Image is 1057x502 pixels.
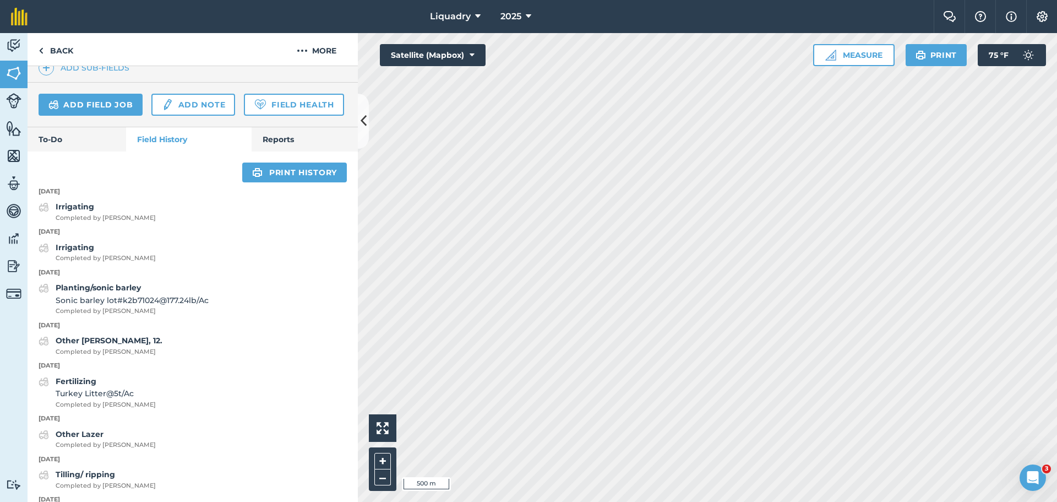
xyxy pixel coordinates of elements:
[39,428,49,441] img: svg+xml;base64,PD94bWwgdmVyc2lvbj0iMS4wIiBlbmNvZGluZz0idXRmLTgiPz4KPCEtLSBHZW5lcmF0b3I6IEFkb2JlIE...
[42,61,50,74] img: svg+xml;base64,PHN2ZyB4bWxucz0iaHR0cDovL3d3dy53My5vcmcvMjAwMC9zdmciIHdpZHRoPSIxNCIgaGVpZ2h0PSIyNC...
[6,230,21,247] img: svg+xml;base64,PD94bWwgdmVyc2lvbj0iMS4wIiBlbmNvZGluZz0idXRmLTgiPz4KPCEtLSBHZW5lcmF0b3I6IEFkb2JlIE...
[48,98,59,111] img: svg+xml;base64,PD94bWwgdmVyc2lvbj0iMS4wIiBlbmNvZGluZz0idXRmLTgiPz4KPCEtLSBHZW5lcmF0b3I6IEFkb2JlIE...
[6,37,21,54] img: svg+xml;base64,PD94bWwgdmVyc2lvbj0iMS4wIiBlbmNvZGluZz0idXRmLTgiPz4KPCEtLSBHZW5lcmF0b3I6IEFkb2JlIE...
[6,120,21,137] img: svg+xml;base64,PHN2ZyB4bWxucz0iaHR0cDovL3d3dy53My5vcmcvMjAwMC9zdmciIHdpZHRoPSI1NiIgaGVpZ2h0PSI2MC...
[56,283,141,293] strong: Planting/sonic barley
[28,268,358,278] p: [DATE]
[11,8,28,25] img: fieldmargin Logo
[252,127,358,152] a: Reports
[56,294,209,306] span: Sonic barley lot#k2b71024 @ 177.24 lb / Ac
[56,387,156,400] span: Turkey Litter @ 5 t / Ac
[6,148,21,164] img: svg+xml;base64,PHN2ZyB4bWxucz0iaHR0cDovL3d3dy53My5vcmcvMjAwMC9zdmciIHdpZHRoPSI1NiIgaGVpZ2h0PSI2MC...
[39,241,49,255] img: svg+xml;base64,PD94bWwgdmVyc2lvbj0iMS4wIiBlbmNvZGluZz0idXRmLTgiPz4KPCEtLSBHZW5lcmF0b3I6IEFkb2JlIE...
[39,44,43,57] img: svg+xml;base64,PHN2ZyB4bWxucz0iaHR0cDovL3d3dy53My5vcmcvMjAwMC9zdmciIHdpZHRoPSI5IiBoZWlnaHQ9IjI0Ii...
[906,44,967,66] button: Print
[39,60,134,75] a: Add sub-fields
[39,94,143,116] a: Add field job
[374,453,391,469] button: +
[6,65,21,82] img: svg+xml;base64,PHN2ZyB4bWxucz0iaHR0cDovL3d3dy53My5vcmcvMjAwMC9zdmciIHdpZHRoPSI1NiIgaGVpZ2h0PSI2MC...
[1020,465,1046,491] iframe: Intercom live chat
[39,428,156,450] a: Other LazerCompleted by [PERSON_NAME]
[28,414,358,424] p: [DATE]
[6,93,21,109] img: svg+xml;base64,PD94bWwgdmVyc2lvbj0iMS4wIiBlbmNvZGluZz0idXRmLTgiPz4KPCEtLSBHZW5lcmF0b3I6IEFkb2JlIE...
[39,334,49,348] img: svg+xml;base64,PD94bWwgdmVyc2lvbj0iMS4wIiBlbmNvZGluZz0idXRmLTgiPz4KPCEtLSBHZW5lcmF0b3I6IEFkb2JlIE...
[380,44,486,66] button: Satellite (Mapbox)
[39,201,156,223] a: IrrigatingCompleted by [PERSON_NAME]
[978,44,1046,66] button: 75 °F
[126,127,251,152] a: Field History
[943,11,956,22] img: Two speech bubbles overlapping with the left bubble in the forefront
[56,336,162,346] strong: Other [PERSON_NAME], 12.
[1036,11,1049,22] img: A cog icon
[275,33,358,66] button: More
[56,306,209,316] span: Completed by [PERSON_NAME]
[974,11,987,22] img: A question mark icon
[56,347,162,357] span: Completed by [PERSON_NAME]
[39,375,156,409] a: FertilizingTurkey Litter@5t/AcCompleted by [PERSON_NAME]
[39,282,209,316] a: Planting/sonic barleySonic barley lot#k2b71024@177.24lb/AcCompleted by [PERSON_NAME]
[56,376,96,386] strong: Fertilizing
[28,321,358,331] p: [DATE]
[39,241,156,263] a: IrrigatingCompleted by [PERSON_NAME]
[28,455,358,465] p: [DATE]
[28,227,358,237] p: [DATE]
[297,44,308,57] img: svg+xml;base64,PHN2ZyB4bWxucz0iaHR0cDovL3d3dy53My5vcmcvMjAwMC9zdmciIHdpZHRoPSIyMCIgaGVpZ2h0PSIyNC...
[500,10,521,23] span: 2025
[6,203,21,219] img: svg+xml;base64,PD94bWwgdmVyc2lvbj0iMS4wIiBlbmNvZGluZz0idXRmLTgiPz4KPCEtLSBHZW5lcmF0b3I6IEFkb2JlIE...
[56,400,156,410] span: Completed by [PERSON_NAME]
[6,286,21,301] img: svg+xml;base64,PD94bWwgdmVyc2lvbj0iMS4wIiBlbmNvZGluZz0idXRmLTgiPz4KPCEtLSBHZW5lcmF0b3I6IEFkb2JlIE...
[56,242,94,252] strong: Irrigating
[28,361,358,371] p: [DATE]
[56,469,115,479] strong: Tilling/ ripping
[28,33,84,66] a: Back
[1006,10,1017,23] img: svg+xml;base64,PHN2ZyB4bWxucz0iaHR0cDovL3d3dy53My5vcmcvMjAwMC9zdmciIHdpZHRoPSIxNyIgaGVpZ2h0PSIxNy...
[374,469,391,485] button: –
[56,429,103,439] strong: Other Lazer
[430,10,471,23] span: Liquadry
[39,201,49,214] img: svg+xml;base64,PD94bWwgdmVyc2lvbj0iMS4wIiBlbmNvZGluZz0idXRmLTgiPz4KPCEtLSBHZW5lcmF0b3I6IEFkb2JlIE...
[39,375,49,388] img: svg+xml;base64,PD94bWwgdmVyc2lvbj0iMS4wIiBlbmNvZGluZz0idXRmLTgiPz4KPCEtLSBHZW5lcmF0b3I6IEFkb2JlIE...
[252,166,263,179] img: svg+xml;base64,PHN2ZyB4bWxucz0iaHR0cDovL3d3dy53My5vcmcvMjAwMC9zdmciIHdpZHRoPSIxOSIgaGVpZ2h0PSIyNC...
[28,187,358,197] p: [DATE]
[1017,44,1039,66] img: svg+xml;base64,PD94bWwgdmVyc2lvbj0iMS4wIiBlbmNvZGluZz0idXRmLTgiPz4KPCEtLSBHZW5lcmF0b3I6IEFkb2JlIE...
[6,175,21,192] img: svg+xml;base64,PD94bWwgdmVyc2lvbj0iMS4wIiBlbmNvZGluZz0idXRmLTgiPz4KPCEtLSBHZW5lcmF0b3I6IEFkb2JlIE...
[989,44,1009,66] span: 75 ° F
[244,94,344,116] a: Field Health
[813,44,895,66] button: Measure
[56,440,156,450] span: Completed by [PERSON_NAME]
[39,334,162,357] a: Other [PERSON_NAME], 12.Completed by [PERSON_NAME]
[56,202,94,212] strong: Irrigating
[39,282,49,295] img: svg+xml;base64,PD94bWwgdmVyc2lvbj0iMS4wIiBlbmNvZGluZz0idXRmLTgiPz4KPCEtLSBHZW5lcmF0b3I6IEFkb2JlIE...
[6,479,21,490] img: svg+xml;base64,PD94bWwgdmVyc2lvbj0iMS4wIiBlbmNvZGluZz0idXRmLTgiPz4KPCEtLSBHZW5lcmF0b3I6IEFkb2JlIE...
[39,468,49,482] img: svg+xml;base64,PD94bWwgdmVyc2lvbj0iMS4wIiBlbmNvZGluZz0idXRmLTgiPz4KPCEtLSBHZW5lcmF0b3I6IEFkb2JlIE...
[377,422,389,434] img: Four arrows, one pointing top left, one top right, one bottom right and the last bottom left
[6,258,21,274] img: svg+xml;base64,PD94bWwgdmVyc2lvbj0iMS4wIiBlbmNvZGluZz0idXRmLTgiPz4KPCEtLSBHZW5lcmF0b3I6IEFkb2JlIE...
[56,481,156,491] span: Completed by [PERSON_NAME]
[56,253,156,263] span: Completed by [PERSON_NAME]
[39,468,156,490] a: Tilling/ rippingCompleted by [PERSON_NAME]
[1042,465,1051,473] span: 3
[916,48,926,62] img: svg+xml;base64,PHN2ZyB4bWxucz0iaHR0cDovL3d3dy53My5vcmcvMjAwMC9zdmciIHdpZHRoPSIxOSIgaGVpZ2h0PSIyNC...
[242,163,347,182] a: Print history
[825,50,836,61] img: Ruler icon
[28,127,126,152] a: To-Do
[56,213,156,223] span: Completed by [PERSON_NAME]
[151,94,235,116] a: Add note
[161,98,173,111] img: svg+xml;base64,PD94bWwgdmVyc2lvbj0iMS4wIiBlbmNvZGluZz0idXRmLTgiPz4KPCEtLSBHZW5lcmF0b3I6IEFkb2JlIE...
